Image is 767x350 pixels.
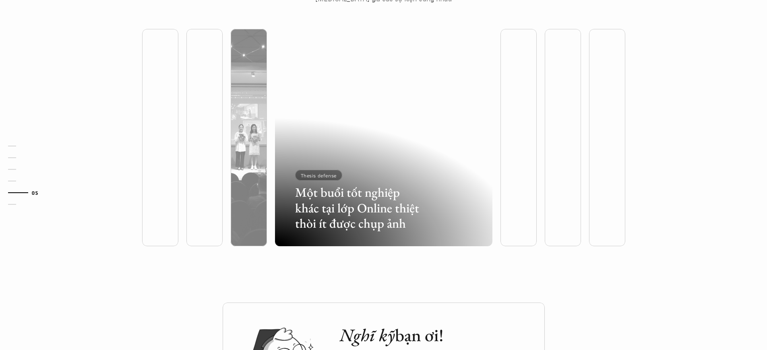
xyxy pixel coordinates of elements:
h3: Một buổi tốt nghiệp khác tại lớp Online thiệt thòi ít được chụp ảnh [295,185,425,231]
h2: bạn ơi! [339,325,529,346]
strong: 05 [32,189,38,195]
a: 05 [8,188,46,198]
p: Thesis defense [301,173,337,178]
em: Nghĩ kỹ [339,323,395,346]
